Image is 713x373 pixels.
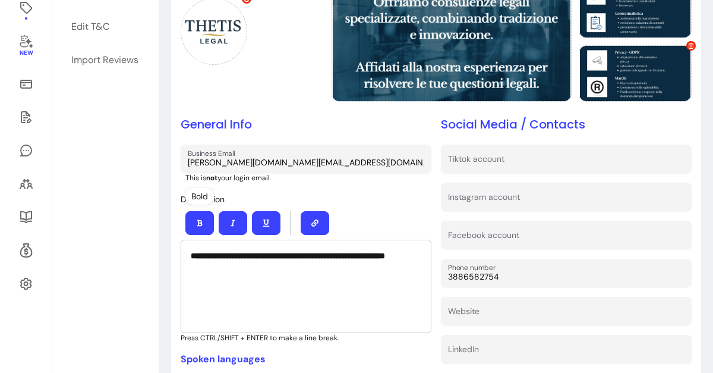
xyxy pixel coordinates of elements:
div: Provider image 3 [579,45,692,102]
label: Business Email [188,148,239,158]
h2: Social Media / Contacts [441,116,692,133]
input: Business Email [188,156,424,168]
label: Phone number [448,262,500,272]
a: New [14,27,37,65]
h2: General Info [181,116,431,133]
input: LinkedIn [448,347,684,359]
span: Description [181,194,225,205]
a: Refer & Earn [14,236,37,265]
input: Tiktok account [448,156,684,168]
input: Phone number [448,271,684,283]
p: Spoken languages [181,352,431,366]
a: Sales [14,70,37,98]
a: Edit T&C [64,12,146,41]
input: Website [448,309,684,321]
input: Instagram account [448,195,684,206]
p: This is your login email [185,173,431,183]
a: Clients [14,170,37,198]
span: New [19,49,32,57]
b: not [206,173,217,183]
div: Bold [185,188,214,205]
img: https://d22cr2pskkweo8.cloudfront.net/0f3f4b18-3b4b-4efa-9cf3-289920c25e62 [579,46,691,101]
a: Waivers [14,103,37,131]
a: My Messages [14,136,37,165]
a: Resources [14,203,37,231]
a: Import Reviews [64,46,146,74]
a: Settings [14,269,37,298]
div: Edit T&C [71,20,109,34]
div: Import Reviews [71,53,138,67]
input: Facebook account [448,233,684,245]
p: Press CTRL/SHIFT + ENTER to make a line break. [181,333,431,343]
